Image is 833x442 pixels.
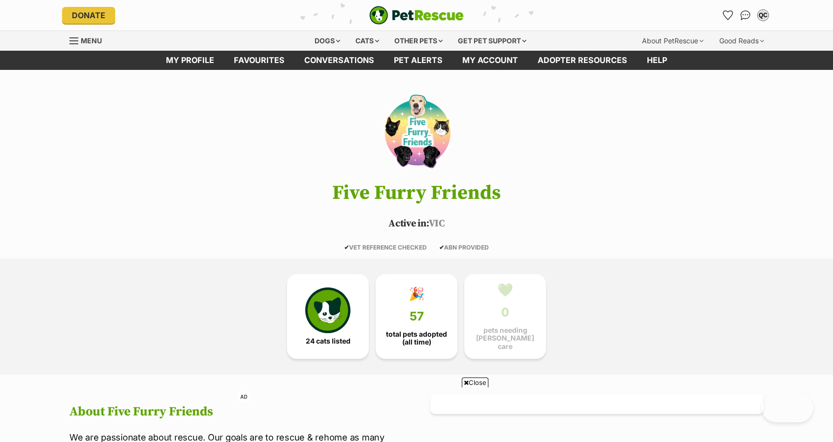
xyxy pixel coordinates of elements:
[410,310,424,323] span: 57
[528,51,637,70] a: Adopter resources
[409,286,424,301] div: 🎉
[237,391,250,403] span: AD
[637,51,677,70] a: Help
[287,274,369,359] a: 24 cats listed
[349,31,386,51] div: Cats
[81,36,102,45] span: Menu
[360,90,473,173] img: Five Furry Friends
[55,182,778,204] h1: Five Furry Friends
[462,378,488,387] span: Close
[384,51,452,70] a: Pet alerts
[501,306,509,319] span: 0
[224,51,294,70] a: Favourites
[55,217,778,231] p: VIC
[755,7,771,23] button: My account
[464,274,546,359] a: 💚 0 pets needing [PERSON_NAME] care
[62,7,115,24] a: Donate
[344,244,349,251] icon: ✔
[69,405,403,419] h2: About Five Furry Friends
[720,7,771,23] ul: Account quick links
[384,330,449,346] span: total pets adopted (all time)
[376,274,457,359] a: 🎉 57 total pets adopted (all time)
[762,393,813,422] iframe: Help Scout Beacon - Open
[369,6,464,25] a: PetRescue
[344,244,427,251] span: VET REFERENCE CHECKED
[388,218,428,230] span: Active in:
[439,244,489,251] span: ABN PROVIDED
[439,244,444,251] icon: ✔
[758,10,768,20] div: QC
[740,10,751,20] img: chat-41dd97257d64d25036548639549fe6c8038ab92f7586957e7f3b1b290dea8141.svg
[737,7,753,23] a: Conversations
[156,51,224,70] a: My profile
[308,31,347,51] div: Dogs
[306,337,351,345] span: 24 cats listed
[451,31,533,51] div: Get pet support
[69,31,109,49] a: Menu
[369,6,464,25] img: logo-e224e6f780fb5917bec1dbf3a21bbac754714ae5b6737aabdf751b685950b380.svg
[294,51,384,70] a: conversations
[712,31,771,51] div: Good Reads
[452,51,528,70] a: My account
[473,326,538,350] span: pets needing [PERSON_NAME] care
[497,283,513,297] div: 💚
[305,287,351,333] img: cat-icon-068c71abf8fe30c970a85cd354bc8e23425d12f6e8612795f06af48be43a487a.svg
[635,31,710,51] div: About PetRescue
[720,7,736,23] a: Favourites
[387,31,449,51] div: Other pets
